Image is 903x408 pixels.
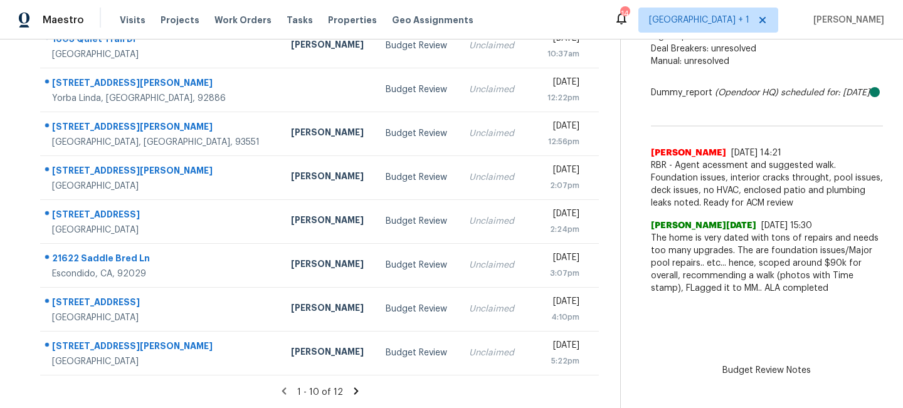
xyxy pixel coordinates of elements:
div: 2:07pm [536,179,579,192]
span: RBR - Agent acessment and suggested walk. Foundation issues, interior cracks throught, pool issue... [651,159,883,209]
span: Work Orders [214,14,272,26]
span: High Repair Cost: unresolved [651,32,769,41]
i: (Opendoor HQ) [715,88,778,97]
div: [DATE] [536,120,579,135]
div: Unclaimed [469,259,515,271]
span: 1 - 10 of 12 [297,388,343,397]
div: [GEOGRAPHIC_DATA] [52,355,271,368]
div: [PERSON_NAME] [291,214,366,229]
div: 12:56pm [536,135,579,148]
span: Deal Breakers: unresolved [651,44,756,53]
span: [PERSON_NAME] [808,14,884,26]
div: [GEOGRAPHIC_DATA] [52,224,271,236]
div: Budget Review [386,171,449,184]
div: Budget Review [386,83,449,96]
div: [STREET_ADDRESS][PERSON_NAME] [52,164,271,180]
div: [PERSON_NAME] [291,38,366,54]
div: Budget Review [386,303,449,315]
div: Dummy_report [651,86,883,99]
span: [GEOGRAPHIC_DATA] + 1 [649,14,749,26]
div: Unclaimed [469,127,515,140]
span: Maestro [43,14,84,26]
div: 4:10pm [536,311,579,323]
div: Unclaimed [469,347,515,359]
div: [STREET_ADDRESS] [52,296,271,311]
div: [PERSON_NAME] [291,258,366,273]
div: Budget Review [386,259,449,271]
div: 21622 Saddle Bred Ln [52,252,271,268]
div: Unclaimed [469,303,515,315]
div: [DATE] [536,339,579,355]
div: Budget Review [386,127,449,140]
div: 14 [620,8,629,20]
div: [PERSON_NAME] [291,301,366,317]
div: Budget Review [386,39,449,52]
span: [PERSON_NAME][DATE] [651,219,756,232]
div: [STREET_ADDRESS] [52,208,271,224]
div: 2:24pm [536,223,579,236]
div: 12:22pm [536,92,579,104]
div: [GEOGRAPHIC_DATA] [52,180,271,192]
div: Budget Review [386,347,449,359]
div: Unclaimed [469,215,515,228]
div: [STREET_ADDRESS][PERSON_NAME] [52,120,271,136]
div: 5:22pm [536,355,579,367]
span: Tasks [287,16,313,24]
span: Visits [120,14,145,26]
span: [DATE] 15:30 [761,221,812,230]
div: [DATE] [536,207,579,223]
div: [GEOGRAPHIC_DATA], [GEOGRAPHIC_DATA], 93551 [52,136,271,149]
div: [PERSON_NAME] [291,126,366,142]
span: Manual: unresolved [651,57,729,66]
span: [DATE] 14:21 [731,149,781,157]
div: Unclaimed [469,39,515,52]
div: [GEOGRAPHIC_DATA] [52,311,271,324]
div: Unclaimed [469,83,515,96]
div: Yorba Linda, [GEOGRAPHIC_DATA], 92886 [52,92,271,105]
div: [PERSON_NAME] [291,170,366,186]
div: [DATE] [536,164,579,179]
div: Budget Review [386,215,449,228]
div: 3:07pm [536,267,579,280]
div: [STREET_ADDRESS][PERSON_NAME] [52,76,271,92]
span: Budget Review Notes [715,364,818,377]
div: Unclaimed [469,171,515,184]
div: [STREET_ADDRESS][PERSON_NAME] [52,340,271,355]
div: [DATE] [536,251,579,267]
div: [GEOGRAPHIC_DATA] [52,48,271,61]
div: [DATE] [536,295,579,311]
i: scheduled for: [DATE] [781,88,870,97]
div: [PERSON_NAME] [291,345,366,361]
span: [PERSON_NAME] [651,147,726,159]
div: Escondido, CA, 92029 [52,268,271,280]
div: 10:37am [536,48,579,60]
span: Properties [328,14,377,26]
span: Projects [161,14,199,26]
span: The home is very dated with tons of repairs and needs too many upgrades. The are foundation issue... [651,232,883,295]
div: [DATE] [536,32,579,48]
div: [DATE] [536,76,579,92]
div: 1603 Quiet Trail Dr [52,33,271,48]
span: Geo Assignments [392,14,473,26]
